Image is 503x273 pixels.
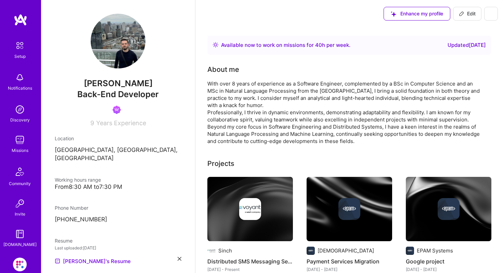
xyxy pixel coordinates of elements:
[55,146,181,162] p: [GEOGRAPHIC_DATA], [GEOGRAPHIC_DATA], [GEOGRAPHIC_DATA]
[207,247,216,255] img: Company logo
[218,247,232,254] div: Sinch
[55,238,73,244] span: Resume
[12,147,28,154] div: Missions
[14,53,26,60] div: Setup
[55,183,181,191] div: From 8:30 AM to 7:30 PM
[113,106,121,114] img: Been on Mission
[96,119,146,127] span: Years Experience
[12,164,28,180] img: Community
[14,14,27,26] img: logo
[13,227,27,241] img: guide book
[406,257,491,266] h4: Google project
[13,103,27,116] img: discovery
[15,210,25,218] div: Invite
[307,266,392,273] div: [DATE] - [DATE]
[384,7,450,21] button: Enhance my profile
[55,205,88,211] span: Phone Number
[9,180,31,187] div: Community
[406,247,414,255] img: Company logo
[307,247,315,255] img: Company logo
[221,41,350,49] div: Available now to work on missions for h per week .
[55,216,181,224] p: [PHONE_NUMBER]
[8,84,32,92] div: Notifications
[55,177,101,183] span: Working hours range
[406,177,491,241] img: cover
[178,257,181,261] i: icon Close
[10,116,30,123] div: Discovery
[207,177,293,241] img: cover
[307,257,392,266] h4: Payment Services Migration
[207,257,293,266] h4: Distributed SMS Messaging Services
[391,10,443,17] span: Enhance my profile
[91,14,145,68] img: User Avatar
[90,119,94,127] span: 9
[318,247,374,254] div: [DEMOGRAPHIC_DATA]
[338,198,360,220] img: Company logo
[406,266,491,273] div: [DATE] - [DATE]
[459,10,476,17] span: Edit
[448,41,486,49] div: Updated [DATE]
[3,241,37,248] div: [DOMAIN_NAME]
[55,135,181,142] div: Location
[13,38,27,53] img: setup
[55,78,181,89] span: [PERSON_NAME]
[239,198,261,220] img: Company logo
[207,158,234,169] div: Projects
[13,71,27,84] img: bell
[55,244,181,251] div: Last uploaded: [DATE]
[13,258,27,271] img: Evinced: Platform Team
[77,89,159,99] span: Back-End Developer
[307,177,392,241] img: cover
[213,42,218,48] img: Availability
[315,42,322,48] span: 40
[55,258,60,264] img: Resume
[453,7,481,21] button: Edit
[55,257,131,265] a: [PERSON_NAME]'s Resume
[13,197,27,210] img: Invite
[13,133,27,147] img: teamwork
[391,11,396,17] i: icon SuggestedTeams
[11,258,28,271] a: Evinced: Platform Team
[207,64,239,75] div: About me
[438,198,460,220] img: Company logo
[207,80,481,145] div: With over 8 years of experience as a Software Engineer, complemented by a BSc in Computer Science...
[207,266,293,273] div: [DATE] - Present
[417,247,453,254] div: EPAM Systems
